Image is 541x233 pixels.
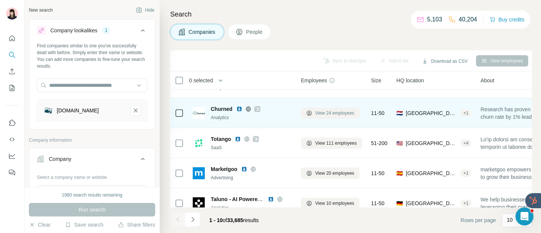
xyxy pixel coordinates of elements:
span: of [223,217,227,223]
span: 1 - 10 [209,217,223,223]
button: View 24 employees [301,107,360,119]
div: 1 [102,27,110,34]
button: Enrich CSV [6,65,18,78]
button: Feedback [6,166,18,179]
span: View 24 employees [315,110,354,116]
span: People [246,28,263,36]
img: LinkedIn logo [235,136,241,142]
span: results [209,217,259,223]
button: customerscore.io-remove-button [130,105,141,116]
button: Navigate to next page [185,212,200,227]
div: [DOMAIN_NAME] [57,107,99,114]
img: Avatar [6,8,18,20]
button: Company lookalikes1 [29,21,155,42]
span: View 111 employees [315,140,357,147]
button: Use Surfe on LinkedIn [6,116,18,130]
img: LinkedIn logo [241,166,247,172]
span: Rows per page [461,216,496,224]
span: Employees [301,77,327,84]
button: Clear [29,221,50,228]
img: LinkedIn logo [268,196,274,202]
div: Company lookalikes [50,27,97,34]
span: 🇳🇱 [396,109,403,117]
button: Search [6,48,18,62]
div: + 1 [460,110,471,116]
div: Analytics [211,114,292,121]
button: My lists [6,81,18,95]
button: Save search [65,221,103,228]
span: 11-50 [371,109,385,117]
span: Companies [189,28,216,36]
button: View 111 employees [301,138,362,149]
img: Logo of Totango [193,137,205,149]
button: Company [29,150,155,171]
span: Marketgoo [211,165,237,173]
span: Churned [211,105,233,113]
span: [GEOGRAPHIC_DATA], [US_STATE] [406,139,457,147]
div: New search [29,7,53,14]
button: Download as CSV [417,56,473,67]
span: 11-50 [371,200,385,207]
span: 🇩🇪 [396,200,403,207]
button: Dashboard [6,149,18,163]
span: Size [371,77,381,84]
div: + 1 [460,170,471,177]
span: 11-50 [371,169,385,177]
span: Taluno - AI Powered Hyper-Personalization [211,196,318,202]
button: View 20 employees [301,168,360,179]
span: About [481,77,494,84]
iframe: Intercom live chat [515,207,533,225]
span: [GEOGRAPHIC_DATA], [GEOGRAPHIC_DATA]|[GEOGRAPHIC_DATA] [406,169,457,177]
span: 🇺🇸 [396,139,403,147]
span: Totango [211,135,231,143]
span: 🇪🇸 [396,169,403,177]
span: [GEOGRAPHIC_DATA], [GEOGRAPHIC_DATA] [406,109,457,117]
span: HQ location [396,77,424,84]
button: Buy credits [490,14,524,25]
div: Analytics [211,204,292,211]
span: View 10 employees [315,200,354,207]
p: 5,103 [427,15,442,24]
button: View 10 employees [301,198,360,209]
button: Hide [131,5,160,16]
button: Quick start [6,32,18,45]
span: [GEOGRAPHIC_DATA], [GEOGRAPHIC_DATA] [406,200,457,207]
span: 0 selected [189,77,213,84]
div: Advertising [211,174,292,181]
button: Use Surfe API [6,133,18,146]
img: LinkedIn logo [236,106,242,112]
img: Logo of Churned [193,107,205,119]
p: 10 [507,216,513,224]
div: + 4 [460,140,471,147]
img: Logo of Marketgoo [193,167,205,179]
img: customerscore.io-logo [43,105,54,116]
div: Company [49,155,71,163]
div: + 1 [460,200,471,207]
p: Company information [29,137,155,144]
div: 1980 search results remaining [62,192,122,198]
h4: Search [170,9,532,20]
button: Share filters [118,221,155,228]
span: View 20 employees [315,170,354,177]
span: 33,685 [227,217,243,223]
p: 40,204 [459,15,477,24]
div: Select a company name or website [37,171,147,181]
div: Find companies similar to one you've successfully dealt with before. Simply enter their name or w... [37,42,147,70]
span: 51-200 [371,139,388,147]
div: SaaS [211,144,292,151]
img: Logo of Taluno - AI Powered Hyper-Personalization [193,197,205,209]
